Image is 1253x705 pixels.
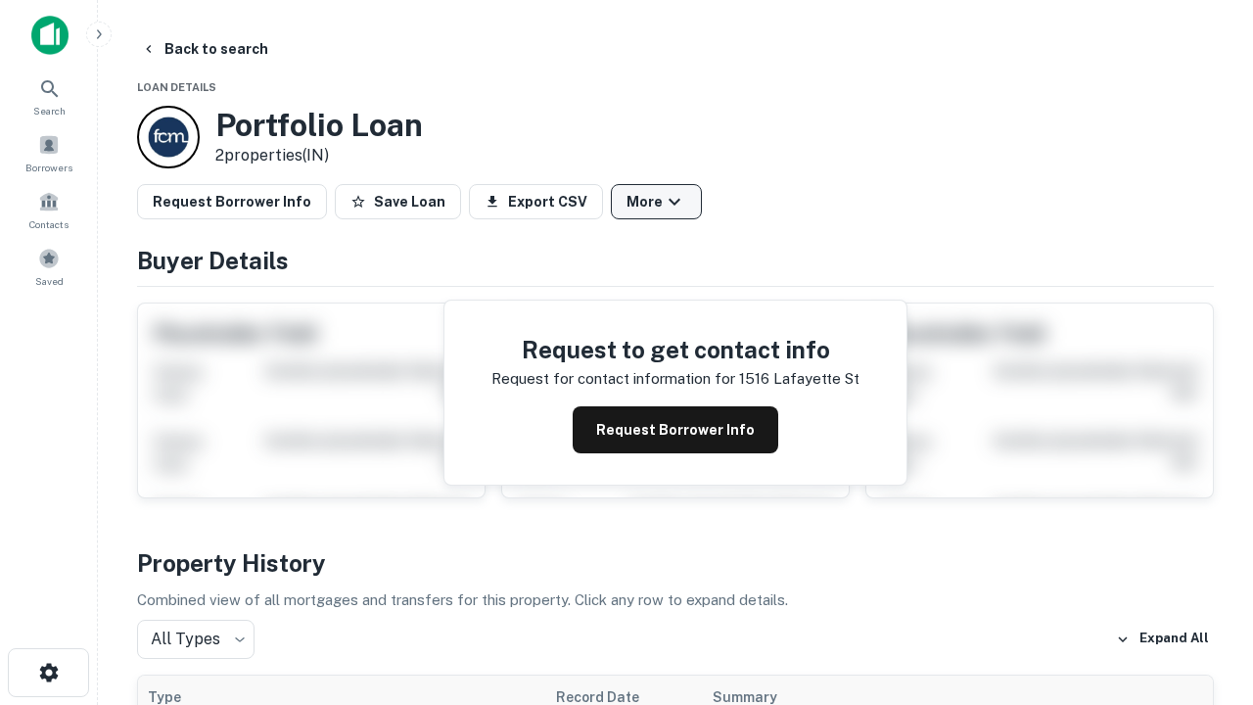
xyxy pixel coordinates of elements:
p: 2 properties (IN) [215,144,423,167]
p: Request for contact information for [491,367,735,391]
button: Back to search [133,31,276,67]
a: Search [6,70,92,122]
a: Contacts [6,183,92,236]
a: Saved [6,240,92,293]
button: More [611,184,702,219]
a: Borrowers [6,126,92,179]
span: Contacts [29,216,69,232]
iframe: Chat Widget [1155,548,1253,642]
h3: Portfolio Loan [215,107,423,144]
button: Expand All [1111,625,1214,654]
h4: Buyer Details [137,243,1214,278]
button: Export CSV [469,184,603,219]
button: Save Loan [335,184,461,219]
div: All Types [137,620,255,659]
span: Loan Details [137,81,216,93]
span: Borrowers [25,160,72,175]
p: 1516 lafayette st [739,367,859,391]
h4: Property History [137,545,1214,581]
span: Saved [35,273,64,289]
img: capitalize-icon.png [31,16,69,55]
button: Request Borrower Info [137,184,327,219]
h4: Request to get contact info [491,332,859,367]
button: Request Borrower Info [573,406,778,453]
p: Combined view of all mortgages and transfers for this property. Click any row to expand details. [137,588,1214,612]
span: Search [33,103,66,118]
